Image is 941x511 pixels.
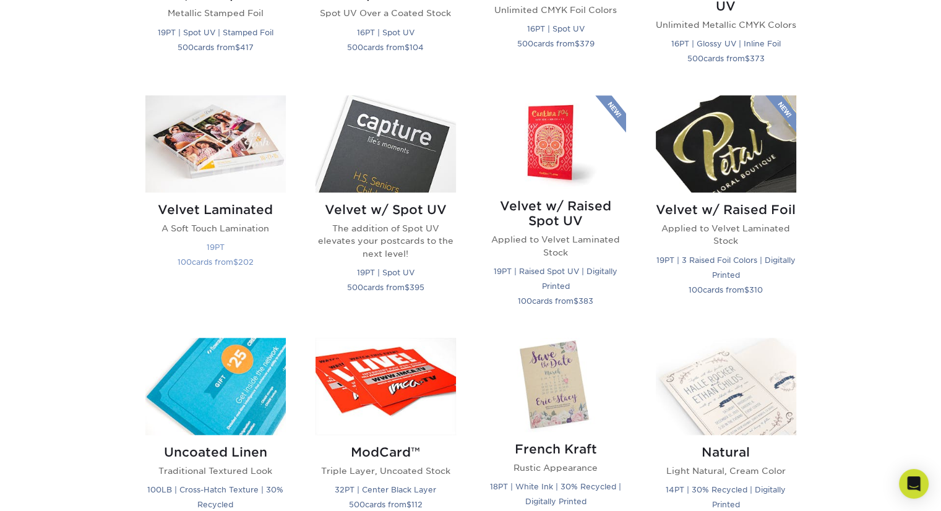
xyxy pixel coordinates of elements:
small: 18PT | White Ink | 30% Recycled | Digitally Printed [490,482,621,506]
span: 500 [178,43,194,52]
h2: Velvet w/ Raised Foil [656,202,796,217]
p: Spot UV Over a Coated Stock [316,7,456,19]
span: 100 [689,285,703,294]
div: Open Intercom Messenger [899,469,929,499]
small: 16PT | Spot UV [357,28,415,37]
small: 19PT | Raised Spot UV | Digitally Printed [494,267,617,291]
span: $ [233,257,238,267]
span: 100 [178,257,192,267]
img: Velvet w/ Spot UV Postcards [316,95,456,192]
small: cards from [517,39,595,48]
span: 395 [410,283,424,292]
small: 14PT | 30% Recycled | Digitally Printed [666,485,786,509]
h2: Uncoated Linen [145,445,286,460]
span: 500 [687,54,703,63]
a: Velvet w/ Raised Foil Postcards Velvet w/ Raised Foil Applied to Velvet Laminated Stock 19PT | 3 ... [656,95,796,323]
small: cards from [347,43,424,52]
span: 500 [349,500,365,509]
p: The addition of Spot UV elevates your postcards to the next level! [316,222,456,260]
p: Unlimited Metallic CMYK Colors [656,19,796,31]
h2: ModCard™ [316,445,456,460]
span: 104 [410,43,424,52]
span: 500 [347,283,363,292]
span: $ [405,283,410,292]
small: 19PT [207,243,225,252]
small: cards from [347,283,424,292]
small: 100LB | Cross-Hatch Texture | 30% Recycled [147,485,283,509]
span: $ [235,43,240,52]
img: New Product [765,95,796,132]
span: 373 [750,54,765,63]
small: 19PT | Spot UV [357,268,415,277]
a: Velvet w/ Spot UV Postcards Velvet w/ Spot UV The addition of Spot UV elevates your postcards to ... [316,95,456,323]
small: 16PT | Glossy UV | Inline Foil [671,39,781,48]
small: 16PT | Spot UV [527,24,585,33]
span: 100 [518,296,532,306]
span: $ [406,500,411,509]
h2: Velvet Laminated [145,202,286,217]
small: cards from [518,296,593,306]
small: cards from [178,257,254,267]
small: cards from [349,500,423,509]
img: Velvet w/ Raised Spot UV Postcards [486,95,626,189]
img: Natural Postcards [656,338,796,435]
img: New Product [595,95,626,132]
h2: Velvet w/ Raised Spot UV [486,199,626,228]
a: Velvet w/ Raised Spot UV Postcards Velvet w/ Raised Spot UV Applied to Velvet Laminated Stock 19P... [486,95,626,323]
p: Triple Layer, Uncoated Stock [316,465,456,477]
img: Uncoated Linen Postcards [145,338,286,435]
p: Traditional Textured Look [145,465,286,477]
p: Unlimited CMYK Foil Colors [486,4,626,16]
small: 19PT | 3 Raised Foil Colors | Digitally Printed [656,255,796,280]
span: $ [744,285,749,294]
img: French Kraft Postcards [486,338,626,431]
img: ModCard™ Postcards [316,338,456,435]
small: 32PT | Center Black Layer [335,485,436,494]
span: $ [575,39,580,48]
small: 19PT | Spot UV | Stamped Foil [158,28,273,37]
img: Velvet Laminated Postcards [145,95,286,192]
span: $ [745,54,750,63]
a: Velvet Laminated Postcards Velvet Laminated A Soft Touch Lamination 19PT 100cards from$202 [145,95,286,323]
span: 202 [238,257,254,267]
span: 500 [517,39,533,48]
p: A Soft Touch Lamination [145,222,286,234]
span: 112 [411,500,423,509]
span: 500 [347,43,363,52]
p: Light Natural, Cream Color [656,465,796,477]
span: 310 [749,285,763,294]
p: Metallic Stamped Foil [145,7,286,19]
small: cards from [687,54,765,63]
h2: Velvet w/ Spot UV [316,202,456,217]
span: 383 [578,296,593,306]
small: cards from [178,43,254,52]
img: Velvet w/ Raised Foil Postcards [656,95,796,192]
p: Applied to Velvet Laminated Stock [486,233,626,259]
h2: Natural [656,445,796,460]
span: 417 [240,43,254,52]
small: cards from [689,285,763,294]
span: $ [574,296,578,306]
p: Rustic Appearance [486,462,626,474]
p: Applied to Velvet Laminated Stock [656,222,796,247]
span: $ [405,43,410,52]
h2: French Kraft [486,442,626,457]
span: 379 [580,39,595,48]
